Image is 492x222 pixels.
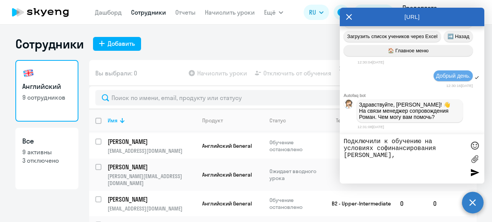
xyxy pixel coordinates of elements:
p: Ожидает вводного урока [269,168,322,182]
p: Обучение остановлено [269,197,322,210]
button: ➡️ Назад [444,31,473,42]
p: [EMAIL_ADDRESS][DOMAIN_NAME] [108,147,196,154]
img: english [22,67,35,79]
a: Отчеты [175,8,196,16]
a: Английский9 сотрудников [15,60,78,122]
div: Autofaq bot [344,93,484,98]
p: [PERSON_NAME] [108,137,194,146]
span: Английский General [202,200,252,207]
p: На связи менеджер сопровождения Роман. Чем могу вам помочь? [359,108,460,120]
button: Добавить [93,37,141,51]
a: [PERSON_NAME] [108,195,196,204]
h3: Английский [22,82,71,92]
a: [PERSON_NAME] [108,163,196,171]
span: Добрый день. [436,73,470,79]
textarea: Подключили к обучению на условиях софинансирования [PERSON_NAME], [344,138,465,180]
button: Предоплата Софинансирование, [PERSON_NAME] РГ, ООО [399,3,485,22]
h3: Все [22,136,71,146]
p: Обучение остановлено [269,139,322,153]
a: Все9 активны3 отключено [15,128,78,189]
div: Статус [269,117,322,124]
div: Продукт [202,117,263,124]
label: Лимит 10 файлов [469,153,480,165]
h1: Сотрудники [15,36,84,52]
div: Текущий уровень [329,117,394,124]
p: [PERSON_NAME] [108,163,194,171]
button: Ещё [264,5,283,20]
a: [PERSON_NAME] [108,137,196,146]
div: Текущий уровень [336,117,380,124]
span: Загрузить список учеников через Excel [347,33,437,39]
td: B2 - Upper-Intermediate [322,191,394,216]
a: Дашборд [95,8,122,16]
p: Предоплата Софинансирование, [PERSON_NAME] РГ, ООО [402,3,474,22]
div: Добавить [108,39,135,48]
span: Ещё [264,8,276,17]
p: Здравствуйте, [PERSON_NAME]! 👋 [359,102,460,108]
button: Балансbalance [354,5,394,20]
td: 0 [394,191,427,216]
p: 9 активны [22,148,71,156]
div: Имя [108,117,118,124]
span: RU [309,8,316,17]
div: Статус [269,117,286,124]
p: [EMAIL_ADDRESS][DOMAIN_NAME] [108,205,196,212]
p: [PERSON_NAME][EMAIL_ADDRESS][DOMAIN_NAME] [108,173,196,187]
time: 12:31:08[DATE] [357,125,384,129]
span: Английский General [202,171,252,178]
time: 12:30:16[DATE] [446,83,473,88]
a: Сотрудники [131,8,166,16]
time: 12:30:04[DATE] [357,60,384,64]
button: 🏠 Главное меню [344,45,473,56]
input: Поиск по имени, email, продукту или статусу [95,90,470,105]
span: Английский General [202,142,252,149]
span: ➡️ Назад [447,33,469,39]
p: [PERSON_NAME] [108,195,194,204]
img: bot avatar [344,100,354,111]
div: Продукт [202,117,223,124]
span: Вы выбрали: 0 [95,68,137,78]
a: Начислить уроки [205,8,255,16]
div: Имя [108,117,196,124]
span: 🏠 Главное меню [388,48,429,53]
button: RU [304,5,329,20]
td: 0 [427,191,455,216]
p: 9 сотрудников [22,93,71,102]
button: Загрузить список учеников через Excel [344,31,441,42]
p: 3 отключено [22,156,71,165]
